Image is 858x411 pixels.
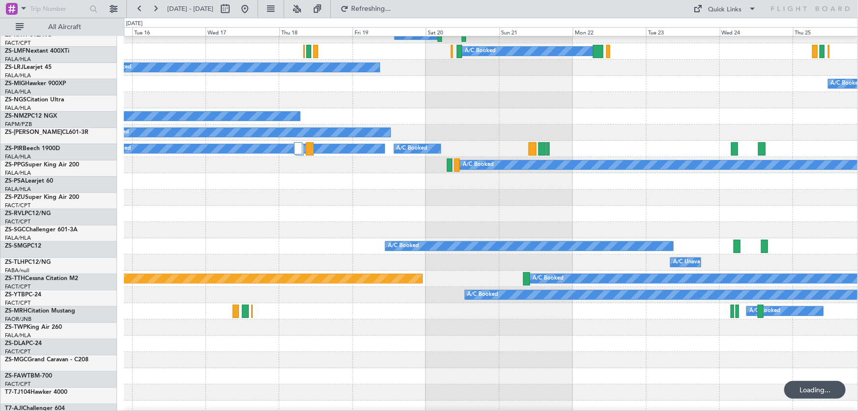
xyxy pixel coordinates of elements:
[30,1,87,16] input: Trip Number
[206,27,279,36] div: Wed 17
[5,48,26,54] span: ZS-LMF
[167,4,213,13] span: [DATE] - [DATE]
[5,162,25,168] span: ZS-PPG
[5,178,25,184] span: ZS-PSA
[5,129,89,135] a: ZS-[PERSON_NAME]CL601-3R
[5,56,31,63] a: FALA/HLA
[351,5,392,12] span: Refreshing...
[279,27,353,36] div: Thu 18
[709,5,742,15] div: Quick Links
[749,304,780,318] div: A/C Booked
[426,27,499,36] div: Sat 20
[336,1,395,17] button: Refreshing...
[5,292,41,298] a: ZS-YTBPC-24
[5,113,28,119] span: ZS-NMZ
[5,243,27,249] span: ZS-SMG
[5,308,28,314] span: ZS-MRH
[126,20,143,28] div: [DATE]
[5,341,26,347] span: ZS-DLA
[689,1,762,17] button: Quick Links
[5,211,51,217] a: ZS-RVLPC12/NG
[5,169,31,177] a: FALA/HLA
[5,332,31,339] a: FALA/HLA
[673,255,714,270] div: A/C Unavailable
[5,146,60,152] a: ZS-PIRBeech 1900D
[5,373,52,379] a: ZS-FAWTBM-700
[5,259,25,265] span: ZS-TLH
[5,104,31,112] a: FALA/HLA
[5,202,30,209] a: FACT/CPT
[5,267,30,274] a: FABA/null
[26,24,104,31] span: All Aircraft
[5,389,67,395] a: T7-TJ104Hawker 4000
[5,357,28,363] span: ZS-MGC
[5,113,57,119] a: ZS-NMZPC12 NGX
[5,129,62,135] span: ZS-[PERSON_NAME]
[5,211,25,217] span: ZS-RVL
[784,381,846,399] div: Loading...
[5,146,23,152] span: ZS-PIR
[646,27,719,36] div: Tue 23
[5,292,25,298] span: ZS-YTB
[5,276,78,282] a: ZS-TTHCessna Citation M2
[5,81,66,87] a: ZS-MIGHawker 900XP
[5,218,30,225] a: FACT/CPT
[5,39,30,47] a: FACT/CPT
[5,324,62,330] a: ZS-TWPKing Air 260
[533,271,563,286] div: A/C Booked
[5,88,31,95] a: FALA/HLA
[5,373,27,379] span: ZS-FAW
[397,141,428,156] div: A/C Booked
[5,389,30,395] span: T7-TJ104
[388,239,419,253] div: A/C Booked
[573,27,646,36] div: Mon 22
[5,283,30,290] a: FACT/CPT
[5,178,53,184] a: ZS-PSALearjet 60
[5,259,51,265] a: ZS-TLHPC12/NG
[5,186,31,193] a: FALA/HLA
[720,27,793,36] div: Wed 24
[5,81,25,87] span: ZS-MIG
[500,27,573,36] div: Sun 21
[5,194,25,200] span: ZS-PZU
[5,324,27,330] span: ZS-TWP
[5,357,89,363] a: ZS-MGCGrand Caravan - C208
[353,27,426,36] div: Fri 19
[5,299,30,307] a: FACT/CPT
[5,64,24,70] span: ZS-LRJ
[5,341,42,347] a: ZS-DLAPC-24
[5,194,79,200] a: ZS-PZUSuper King Air 200
[5,121,32,128] a: FAPM/PZB
[5,227,26,233] span: ZS-SGC
[5,348,30,355] a: FACT/CPT
[5,97,64,103] a: ZS-NGSCitation Ultra
[5,48,69,54] a: ZS-LMFNextant 400XTi
[5,162,79,168] a: ZS-PPGSuper King Air 200
[5,308,75,314] a: ZS-MRHCitation Mustang
[132,27,206,36] div: Tue 16
[463,158,494,172] div: A/C Booked
[5,234,31,242] a: FALA/HLA
[5,380,30,388] a: FACT/CPT
[5,227,78,233] a: ZS-SGCChallenger 601-3A
[5,153,31,160] a: FALA/HLA
[5,276,25,282] span: ZS-TTH
[465,44,496,59] div: A/C Booked
[5,72,31,79] a: FALA/HLA
[468,287,499,302] div: A/C Booked
[11,19,107,35] button: All Aircraft
[5,97,27,103] span: ZS-NGS
[5,64,52,70] a: ZS-LRJLearjet 45
[5,316,31,323] a: FAOR/JNB
[5,243,41,249] a: ZS-SMGPC12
